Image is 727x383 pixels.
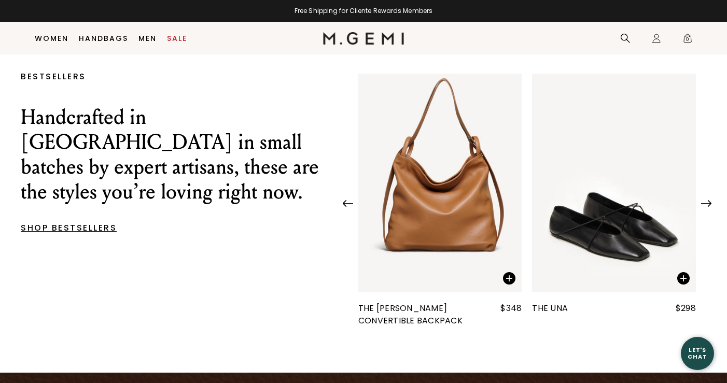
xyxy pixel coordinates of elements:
[79,34,128,42] a: Handbags
[21,74,327,80] p: BESTSELLERS
[676,302,696,315] div: $298
[338,74,717,327] div: 3 / 25
[323,32,404,45] img: M.Gemi
[358,74,522,327] a: The Laura Convertible Backpack The [PERSON_NAME] Convertible Backpack$348
[21,225,327,231] p: SHOP BESTSELLERS
[167,34,187,42] a: Sale
[21,105,327,204] p: Handcrafted in [GEOGRAPHIC_DATA] in small batches by expert artisans, these are the styles you’re...
[681,347,714,360] div: Let's Chat
[500,302,522,327] div: $348
[701,200,711,207] img: Next Arrow
[682,35,693,46] span: 0
[358,302,498,327] div: The [PERSON_NAME] Convertible Backpack
[358,74,522,292] img: The Laura Convertible Backpack
[532,302,568,315] div: The Una
[343,200,353,207] img: Previous Arrow
[35,34,68,42] a: Women
[138,34,157,42] a: Men
[532,74,696,327] a: The Una The Una$298
[532,74,696,292] img: The Una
